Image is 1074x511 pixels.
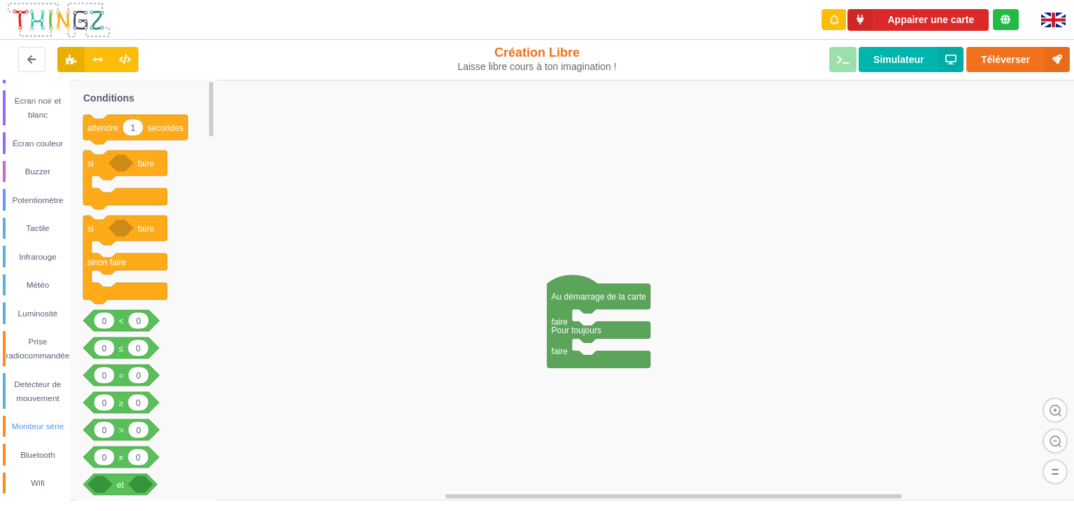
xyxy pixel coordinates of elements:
text: Conditions [83,92,134,104]
text: faire [138,224,155,234]
button: Simulateur [859,47,964,72]
div: Wifi [6,476,70,490]
div: Ecran noir et blanc [6,94,70,122]
div: Tu es connecté au serveur de création de Thingz [993,9,1019,30]
div: Moniteur série [6,419,70,433]
text: 0 [136,316,141,326]
text: 0 [136,398,141,408]
div: Laisse libre cours à ton imagination ! [445,61,629,73]
text: 0 [102,426,107,435]
text: 0 [102,453,107,463]
text: faire [552,317,568,327]
text: 0 [102,316,107,326]
text: 0 [136,344,141,353]
div: Météo [6,278,70,292]
text: 0 [136,426,141,435]
div: Écran couleur [6,136,70,150]
text: 0 [102,371,107,381]
text: Pour toujours [552,325,601,335]
div: Potentiomètre [6,193,70,207]
text: et [117,480,124,490]
text: ≥ [119,398,124,408]
img: thingz_logo.png [6,1,111,38]
text: < [119,316,124,326]
div: Tactile [6,221,70,235]
text: > [119,426,124,435]
button: Appairer une carte [847,9,989,31]
img: gb.png [1041,13,1066,27]
text: 0 [102,398,107,408]
div: Prise radiocommandée [6,335,70,363]
text: si [87,159,94,169]
text: faire [552,346,568,356]
text: ≤ [119,344,124,353]
text: attendre [87,123,118,133]
div: Luminosité [6,307,70,321]
text: 0 [136,453,141,463]
text: 0 [136,371,141,381]
div: Création Libre [445,45,629,73]
div: Detecteur de mouvement [6,377,70,405]
text: sinon faire [87,258,127,267]
text: = [119,371,124,381]
div: Infrarouge [6,250,70,264]
text: faire [138,159,155,169]
div: Bluetooth [6,448,70,462]
text: 1 [131,123,136,133]
text: Au démarrage de la carte [552,292,647,302]
button: Téléverser [966,47,1070,72]
text: ≠ [119,453,124,463]
text: si [87,224,94,234]
text: secondes [148,123,183,133]
div: Buzzer [6,164,70,178]
text: 0 [102,344,107,353]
